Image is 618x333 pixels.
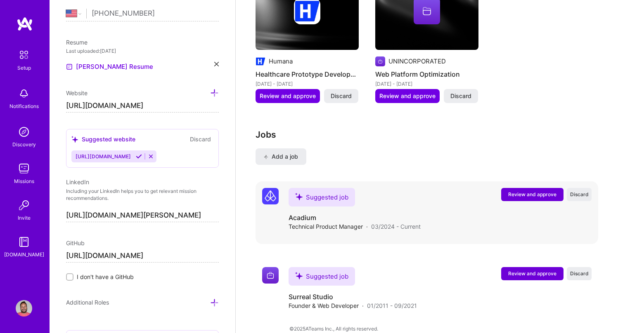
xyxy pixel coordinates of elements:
[508,191,556,198] span: Review and approve
[375,89,440,103] button: Review and approve
[18,213,31,222] div: Invite
[14,177,34,185] div: Missions
[16,160,32,177] img: teamwork
[9,102,39,110] div: Notifications
[379,92,436,100] span: Review and approve
[76,153,131,159] span: [URL][DOMAIN_NAME]
[71,135,135,143] div: Suggested website
[260,92,316,100] span: Review and approve
[66,62,153,72] a: [PERSON_NAME] Resume
[71,136,78,143] i: icon SuggestedTeams
[66,239,85,246] span: GitHub
[567,267,592,280] button: Discard
[375,56,385,66] img: Company logo
[388,57,446,66] div: UNINCORPORATED
[4,250,44,259] div: [DOMAIN_NAME]
[92,2,219,26] input: +1 (000) 000-0000
[15,46,33,63] img: setup
[12,140,36,149] div: Discovery
[375,69,478,80] h4: Web Platform Optimization
[567,188,592,201] button: Discard
[331,92,352,100] span: Discard
[66,89,88,96] span: Website
[17,63,31,72] div: Setup
[256,129,598,140] h3: Jobs
[450,92,471,100] span: Discard
[256,148,306,165] button: Add a job
[66,178,89,185] span: LinkedIn
[508,270,556,277] span: Review and approve
[17,16,33,31] img: logo
[501,188,564,201] button: Review and approve
[367,301,417,310] span: 01/2011 - 09/2021
[14,300,34,317] a: User Avatar
[256,80,359,88] div: [DATE] - [DATE]
[262,267,279,284] img: Company logo
[501,267,564,280] button: Review and approve
[375,80,478,88] div: [DATE] - [DATE]
[66,39,88,46] span: Resume
[262,188,279,204] img: Company logo
[214,62,219,66] i: icon Close
[570,191,589,198] span: Discard
[187,134,213,144] button: Discard
[289,213,421,222] h4: Acadium
[66,63,73,70] img: Resume
[16,197,32,213] img: Invite
[256,69,359,80] h4: Healthcare Prototype Development
[264,155,268,159] i: icon PlusBlack
[289,222,363,231] span: Technical Product Manager
[444,89,478,103] button: Discard
[136,153,142,159] i: Accept
[289,188,355,206] div: Suggested job
[289,267,355,286] div: Suggested job
[295,272,303,279] i: icon SuggestedTeams
[16,234,32,250] img: guide book
[269,57,293,66] div: Humana
[66,299,109,306] span: Additional Roles
[289,301,359,310] span: Founder & Web Developer
[362,301,364,310] span: ·
[264,152,298,161] span: Add a job
[256,56,265,66] img: Company logo
[289,292,417,301] h4: Surreal Studio
[16,300,32,317] img: User Avatar
[66,47,219,55] div: Last uploaded: [DATE]
[66,188,219,202] p: Including your LinkedIn helps you to get relevant mission recommendations.
[66,99,219,113] input: http://...
[371,222,421,231] span: 03/2024 - Current
[256,89,320,103] button: Review and approve
[295,193,303,200] i: icon SuggestedTeams
[148,153,154,159] i: Reject
[366,222,368,231] span: ·
[16,124,32,140] img: discovery
[570,270,589,277] span: Discard
[16,85,32,102] img: bell
[324,89,358,103] button: Discard
[77,272,134,281] span: I don't have a GitHub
